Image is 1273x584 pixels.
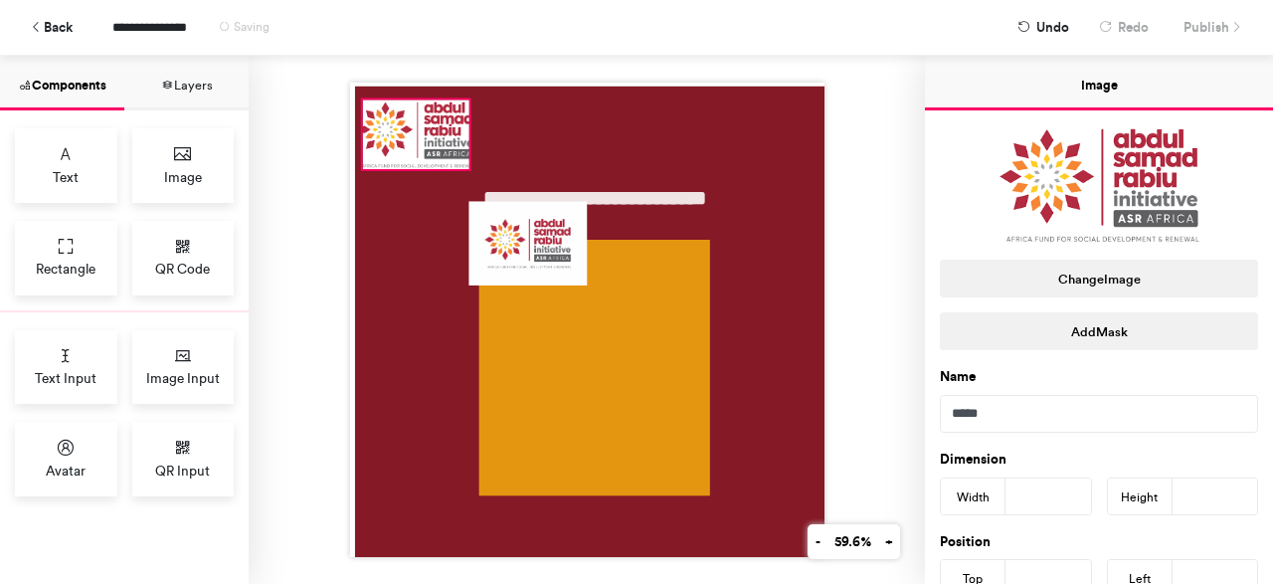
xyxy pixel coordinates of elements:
[46,461,86,481] span: Avatar
[36,259,95,279] span: Rectangle
[1174,485,1249,560] iframe: Drift Widget Chat Controller
[35,368,96,388] span: Text Input
[1108,479,1173,516] div: Height
[940,312,1258,350] button: AddMask
[1007,10,1079,45] button: Undo
[124,56,249,110] button: Layers
[164,167,202,187] span: Image
[155,461,210,481] span: QR Input
[940,532,991,552] label: Position
[53,167,79,187] span: Text
[940,450,1006,470] label: Dimension
[20,10,83,45] button: Back
[1036,10,1069,45] span: Undo
[234,20,270,34] span: Saving
[155,259,210,279] span: QR Code
[877,524,900,559] button: +
[808,524,827,559] button: -
[826,524,878,559] button: 59.6%
[940,367,976,387] label: Name
[940,260,1258,297] button: ChangeImage
[146,368,220,388] span: Image Input
[941,479,1005,516] div: Width
[925,56,1273,110] button: Image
